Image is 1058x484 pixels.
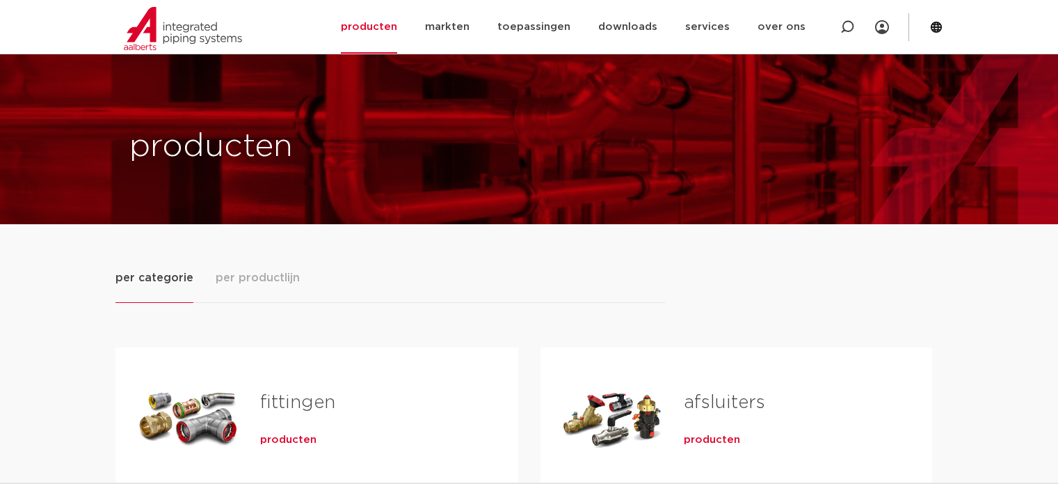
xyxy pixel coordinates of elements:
[684,393,765,412] a: afsluiters
[216,270,300,286] span: per productlijn
[115,270,193,286] span: per categorie
[260,433,316,447] a: producten
[684,433,740,447] a: producten
[260,393,335,412] a: fittingen
[129,125,522,169] h1: producten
